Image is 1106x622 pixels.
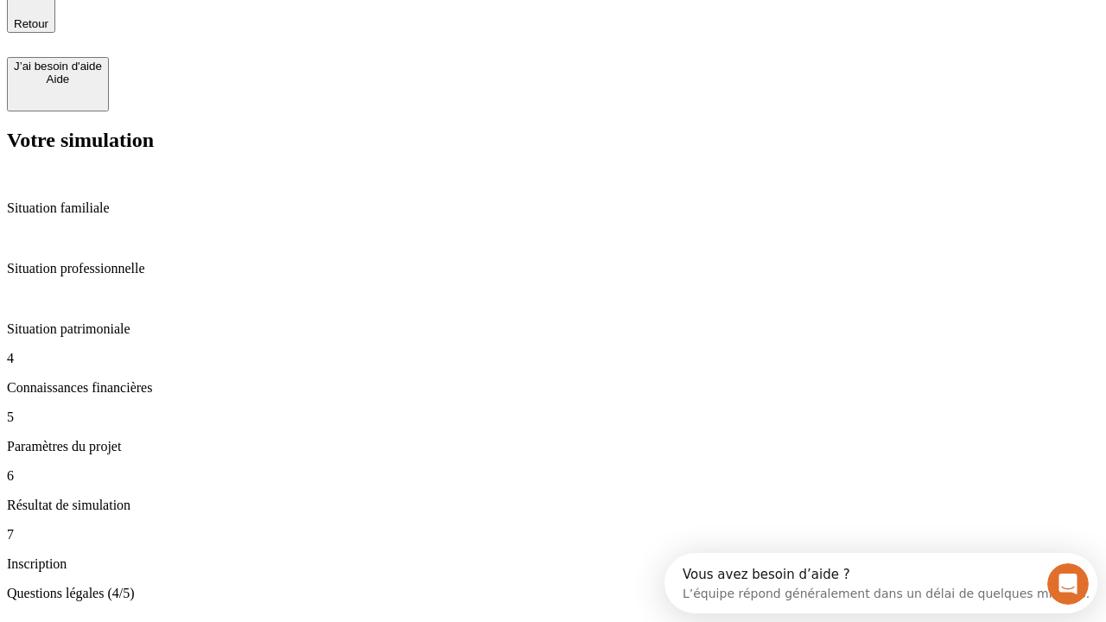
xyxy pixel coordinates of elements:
h2: Votre simulation [7,129,1099,152]
p: 5 [7,409,1099,425]
p: 6 [7,468,1099,484]
p: Situation familiale [7,200,1099,216]
p: Situation patrimoniale [7,321,1099,337]
p: 7 [7,527,1099,543]
p: Questions légales (4/5) [7,586,1099,601]
div: Aide [14,73,102,86]
span: Retour [14,17,48,30]
p: Paramètres du projet [7,439,1099,454]
iframe: Intercom live chat [1047,563,1089,605]
p: Connaissances financières [7,380,1099,396]
div: J’ai besoin d'aide [14,60,102,73]
div: L’équipe répond généralement dans un délai de quelques minutes. [18,29,425,47]
button: J’ai besoin d'aideAide [7,57,109,111]
iframe: Intercom live chat discovery launcher [664,553,1097,613]
p: Situation professionnelle [7,261,1099,276]
p: 4 [7,351,1099,366]
div: Vous avez besoin d’aide ? [18,15,425,29]
p: Inscription [7,556,1099,572]
p: Résultat de simulation [7,498,1099,513]
div: Ouvrir le Messenger Intercom [7,7,476,54]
